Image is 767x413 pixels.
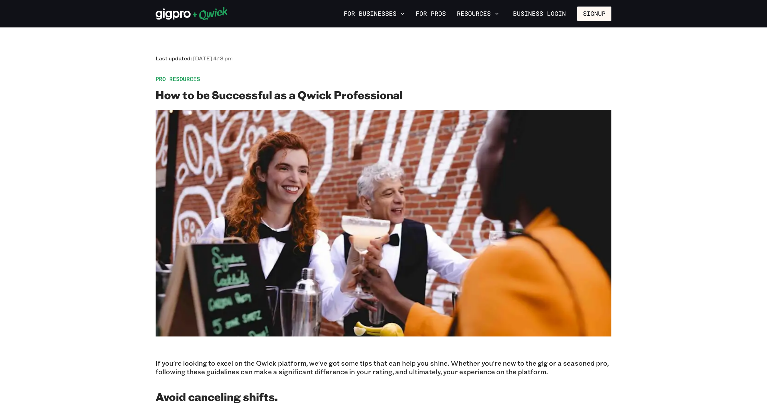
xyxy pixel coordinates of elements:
img: How to be Successful as a Qwick Professional [156,110,611,337]
a: Business Login [507,7,572,21]
button: Signup [577,7,611,21]
a: For Pros [413,8,449,20]
span: [DATE] 4:18 pm [193,55,233,62]
button: For Businesses [341,8,407,20]
button: Resources [454,8,502,20]
span: Pro Resources [156,75,611,82]
h2: How to be Successful as a Qwick Professional [156,88,611,102]
b: Avoid canceling shifts. [156,389,278,404]
p: If you're looking to excel on the Qwick platform, we've got some tips that can help you shine. Wh... [156,359,611,376]
span: Last updated: [156,55,233,62]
